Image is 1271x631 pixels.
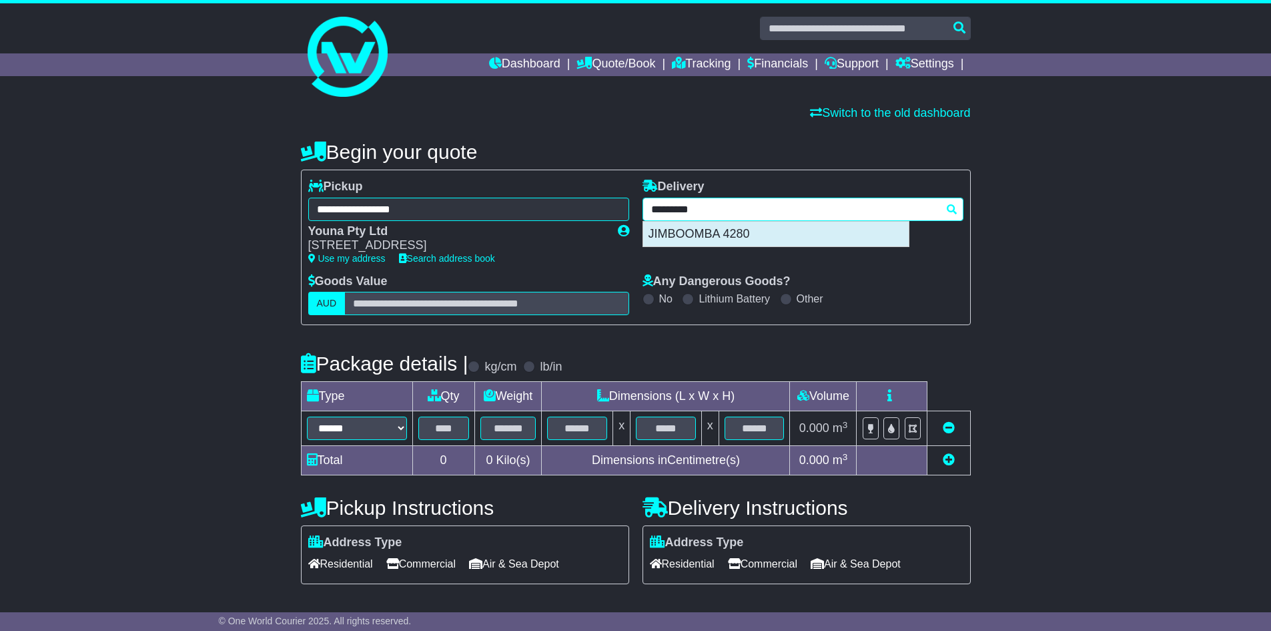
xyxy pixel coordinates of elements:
[301,353,468,375] h4: Package details |
[386,554,456,574] span: Commercial
[486,453,492,467] span: 0
[308,238,604,253] div: [STREET_ADDRESS]
[643,497,971,519] h4: Delivery Instructions
[308,292,346,315] label: AUD
[474,446,542,475] td: Kilo(s)
[672,53,731,76] a: Tracking
[799,421,829,435] span: 0.000
[943,453,955,467] a: Add new item
[650,554,715,574] span: Residential
[308,253,386,264] a: Use my address
[843,420,848,430] sup: 3
[301,382,412,411] td: Type
[810,106,970,120] a: Switch to the old dashboard
[643,274,791,289] label: Any Dangerous Goods?
[643,180,705,194] label: Delivery
[643,222,909,247] div: JIMBOOMBA 4280
[747,53,808,76] a: Financials
[469,554,559,574] span: Air & Sea Depot
[799,453,829,467] span: 0.000
[728,554,797,574] span: Commercial
[474,382,542,411] td: Weight
[219,616,412,626] span: © One World Courier 2025. All rights reserved.
[484,360,516,375] label: kg/cm
[301,141,971,163] h4: Begin your quote
[833,421,848,435] span: m
[301,497,629,519] h4: Pickup Instructions
[308,554,373,574] span: Residential
[790,382,857,411] td: Volume
[701,411,719,446] td: x
[308,274,388,289] label: Goods Value
[833,453,848,467] span: m
[943,421,955,435] a: Remove this item
[412,382,474,411] td: Qty
[699,292,770,305] label: Lithium Battery
[843,452,848,462] sup: 3
[659,292,673,305] label: No
[895,53,954,76] a: Settings
[542,446,790,475] td: Dimensions in Centimetre(s)
[542,382,790,411] td: Dimensions (L x W x H)
[308,536,402,550] label: Address Type
[540,360,562,375] label: lb/in
[489,53,560,76] a: Dashboard
[308,224,604,239] div: Youna Pty Ltd
[576,53,655,76] a: Quote/Book
[811,554,901,574] span: Air & Sea Depot
[797,292,823,305] label: Other
[613,411,630,446] td: x
[412,446,474,475] td: 0
[399,253,495,264] a: Search address book
[825,53,879,76] a: Support
[643,198,963,221] typeahead: Please provide city
[301,446,412,475] td: Total
[650,536,744,550] label: Address Type
[308,180,363,194] label: Pickup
